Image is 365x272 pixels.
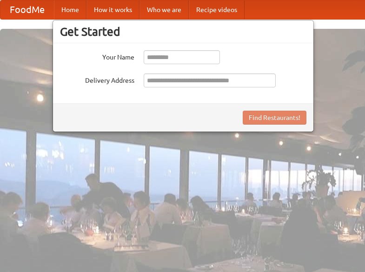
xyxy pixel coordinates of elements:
[60,25,306,39] h3: Get Started
[60,73,134,85] label: Delivery Address
[86,0,139,19] a: How it works
[243,111,306,125] button: Find Restaurants!
[139,0,189,19] a: Who we are
[0,0,54,19] a: FoodMe
[54,0,86,19] a: Home
[60,50,134,62] label: Your Name
[189,0,245,19] a: Recipe videos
